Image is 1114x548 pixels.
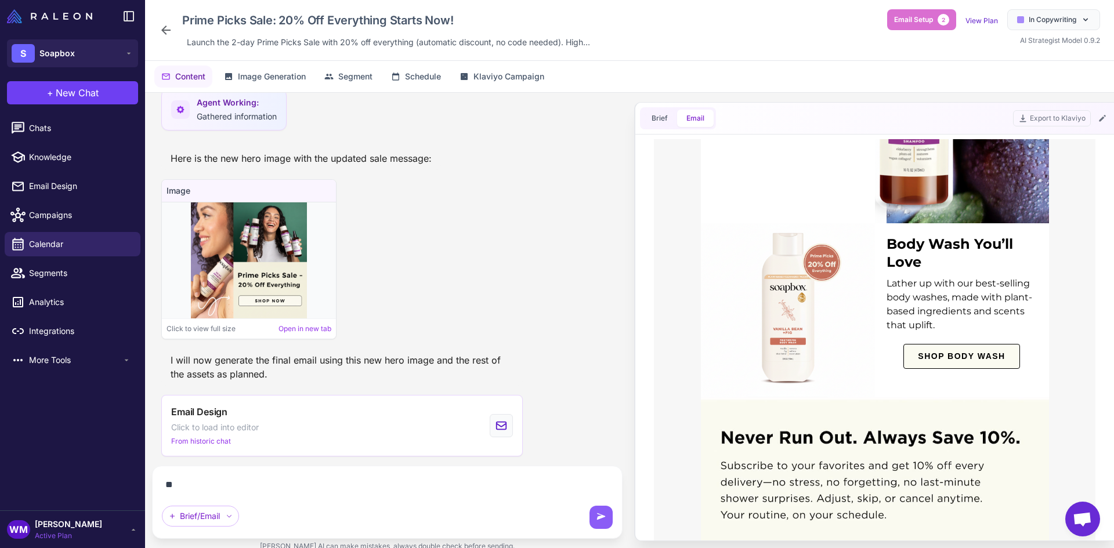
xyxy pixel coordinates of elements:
[7,9,97,23] a: Raleon Logo
[7,39,138,67] button: SSoapbox
[7,520,30,539] div: WM
[56,86,99,100] span: New Chat
[29,209,131,222] span: Campaigns
[5,290,140,314] a: Analytics
[965,16,998,25] a: View Plan
[1013,110,1091,126] button: Export to Klaviyo
[938,14,949,26] span: 2
[894,14,933,25] span: Email Setup
[5,145,140,169] a: Knowledge
[5,203,140,227] a: Campaigns
[5,232,140,256] a: Calendar
[154,66,212,88] button: Content
[167,184,331,197] h4: Image
[29,267,131,280] span: Segments
[652,113,668,124] span: Brief
[171,436,231,447] span: From historic chat
[187,36,590,49] span: Launch the 2-day Prime Picks Sale with 20% off everything (automatic discount, no code needed). H...
[473,70,544,83] span: Klaviyo Campaign
[217,66,313,88] button: Image Generation
[7,81,138,104] button: +New Chat
[39,47,75,60] span: Soapbox
[29,238,131,251] span: Calendar
[233,137,384,193] div: Lather up with our best-selling body washes, made with plant-based ingredients and scents that up...
[29,325,131,337] span: Integrations
[29,122,131,135] span: Chats
[338,70,372,83] span: Segment
[191,202,307,318] img: Image
[453,66,551,88] button: Klaviyo Campaign
[197,111,277,121] span: Gathered information
[5,261,140,285] a: Segments
[233,96,384,132] div: Body Wash You’ll Love
[178,9,595,31] div: Click to edit campaign name
[1095,111,1109,125] button: Edit Email
[47,258,395,460] img: Subscribe and save on your favorites
[677,110,714,127] button: Email
[7,9,92,23] img: Raleon Logo
[1065,502,1100,536] div: Open chat
[1029,14,1076,25] span: In Copywriting
[29,151,131,164] span: Knowledge
[161,349,523,386] div: I will now generate the final email using this new hero image and the rest of the assets as planned.
[47,86,53,100] span: +
[35,531,102,541] span: Active Plan
[29,354,122,366] span: More Tools
[12,44,35,63] div: S
[162,506,239,527] div: Brief/Email
[238,70,306,83] span: Image Generation
[249,205,366,230] a: SHOP BODY WASH
[278,324,331,334] a: Open in new tab
[642,110,677,127] button: Brief
[161,147,441,170] div: Here is the new hero image with the updated sale message:
[175,70,205,83] span: Content
[171,421,259,434] span: Click to load into editor
[887,9,956,30] button: Email Setup2
[1020,36,1100,45] span: AI Strategist Model 0.9.2
[29,180,131,193] span: Email Design
[405,70,441,83] span: Schedule
[35,518,102,531] span: [PERSON_NAME]
[5,319,140,343] a: Integrations
[250,205,365,229] span: SHOP BODY WASH
[182,34,595,51] div: Click to edit description
[47,84,221,258] img: Soapbox Watermelon and Peony Body Wash with Prime Picks 20% Off Everything badge
[317,66,379,88] button: Segment
[171,405,227,419] span: Email Design
[167,324,236,334] span: Click to view full size
[5,174,140,198] a: Email Design
[197,96,277,109] span: Agent Working:
[5,116,140,140] a: Chats
[384,66,448,88] button: Schedule
[29,296,131,309] span: Analytics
